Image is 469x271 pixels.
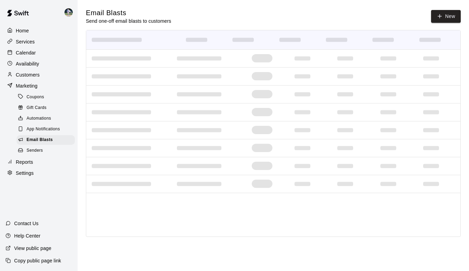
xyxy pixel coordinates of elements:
[17,92,75,102] div: Coupons
[6,37,72,47] a: Services
[6,70,72,80] a: Customers
[16,71,40,78] p: Customers
[17,146,75,155] div: Senders
[14,257,61,264] p: Copy public page link
[27,115,51,122] span: Automations
[16,159,33,165] p: Reports
[14,220,39,227] p: Contact Us
[17,135,78,145] a: Email Blasts
[27,126,60,133] span: App Notifications
[17,102,78,113] a: Gift Cards
[6,48,72,58] a: Calendar
[6,168,72,178] a: Settings
[27,147,43,154] span: Senders
[6,157,72,167] a: Reports
[17,113,78,124] a: Automations
[16,27,29,34] p: Home
[27,137,53,143] span: Email Blasts
[17,124,78,135] a: App Notifications
[6,81,72,91] a: Marketing
[431,10,461,23] a: New
[63,6,78,19] div: Chad Bell
[16,49,36,56] p: Calendar
[17,124,75,134] div: App Notifications
[86,18,171,24] p: Send one-off email blasts to customers
[64,8,73,17] img: Chad Bell
[14,245,51,252] p: View public page
[17,135,75,145] div: Email Blasts
[17,92,78,102] a: Coupons
[16,82,38,89] p: Marketing
[27,94,44,101] span: Coupons
[16,38,35,45] p: Services
[27,104,47,111] span: Gift Cards
[17,103,75,113] div: Gift Cards
[6,26,72,36] a: Home
[6,59,72,69] a: Availability
[17,114,75,123] div: Automations
[16,170,34,177] p: Settings
[86,8,171,18] h5: Email Blasts
[17,145,78,156] a: Senders
[14,232,40,239] p: Help Center
[16,60,39,67] p: Availability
